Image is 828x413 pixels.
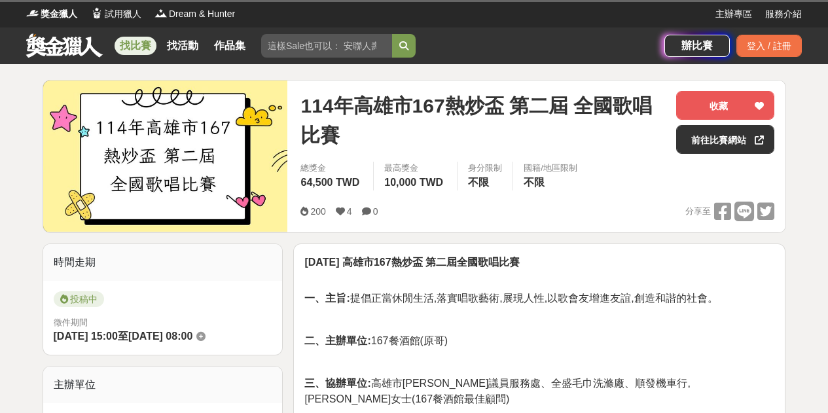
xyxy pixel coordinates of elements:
[300,177,359,188] span: 64,500 TWD
[300,91,666,150] span: 114年高雄市167熱炒盃 第二屆 全國歌唱比賽
[105,7,141,21] span: 試用獵人
[169,7,235,21] span: Dream & Hunter
[664,35,730,57] a: 辦比賽
[685,202,711,221] span: 分享至
[43,367,283,403] div: 主辦單位
[304,293,717,304] span: 提倡正當休閒生活,落實唱歌藝術,展現人性,以歌會友增進友誼,創造和諧的社會。
[162,37,204,55] a: 找活動
[676,91,774,120] button: 收藏
[154,7,235,21] a: LogoDream & Hunter
[310,206,325,217] span: 200
[384,177,443,188] span: 10,000 TWD
[209,37,251,55] a: 作品集
[43,81,288,232] img: Cover Image
[54,291,104,307] span: 投稿中
[26,7,39,20] img: Logo
[304,293,350,304] strong: 一、主旨:
[304,257,520,268] strong: [DATE] 高雄市167熱炒盃 第二屆全國歌唱比賽
[765,7,802,21] a: 服務介紹
[261,34,392,58] input: 這樣Sale也可以： 安聯人壽創意銷售法募集
[468,177,489,188] span: 不限
[715,7,752,21] a: 主辦專區
[154,7,168,20] img: Logo
[128,331,192,342] span: [DATE] 08:00
[54,331,118,342] span: [DATE] 15:00
[43,244,283,281] div: 時間走期
[524,162,577,175] div: 國籍/地區限制
[26,7,77,21] a: Logo獎金獵人
[90,7,103,20] img: Logo
[373,206,378,217] span: 0
[90,7,141,21] a: Logo試用獵人
[736,35,802,57] div: 登入 / 註冊
[41,7,77,21] span: 獎金獵人
[304,335,370,346] strong: 二、主辦單位:
[300,162,363,175] span: 總獎金
[524,177,545,188] span: 不限
[676,125,774,154] a: 前往比賽網站
[468,162,502,175] div: 身分限制
[304,378,690,404] span: 高雄市[PERSON_NAME]議員服務處、全盛毛巾洗滌廠、順發機車行,[PERSON_NAME]女士(167餐酒館最佳顧問)
[115,37,156,55] a: 找比賽
[304,378,370,389] strong: 三、協辦單位:
[118,331,128,342] span: 至
[304,335,448,346] span: 167餐酒館(原哥)
[384,162,446,175] span: 最高獎金
[347,206,352,217] span: 4
[54,317,88,327] span: 徵件期間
